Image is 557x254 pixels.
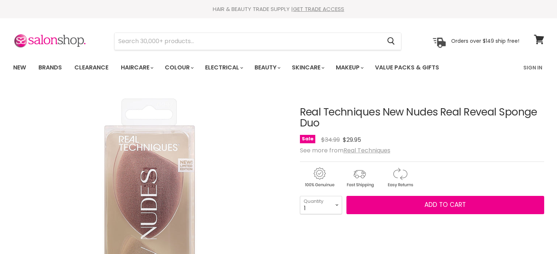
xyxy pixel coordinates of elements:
[114,33,401,50] form: Product
[249,60,285,75] a: Beauty
[115,60,158,75] a: Haircare
[370,60,445,75] a: Value Packs & Gifts
[69,60,114,75] a: Clearance
[286,60,329,75] a: Skincare
[346,196,544,214] button: Add to cart
[343,136,361,144] span: $29.95
[424,200,466,209] span: Add to cart
[33,60,67,75] a: Brands
[159,60,198,75] a: Colour
[8,60,31,75] a: New
[4,57,553,78] nav: Main
[300,146,390,155] span: See more from
[4,5,553,13] div: HAIR & BEAUTY TRADE SUPPLY |
[321,136,340,144] span: $34.99
[382,33,401,50] button: Search
[344,146,390,155] a: Real Techniques
[293,5,344,13] a: GET TRADE ACCESS
[330,60,368,75] a: Makeup
[115,33,382,50] input: Search
[340,166,379,189] img: shipping.gif
[300,107,544,129] h1: Real Techniques New Nudes Real Reveal Sponge Duo
[8,57,482,78] ul: Main menu
[519,60,547,75] a: Sign In
[300,166,339,189] img: genuine.gif
[451,38,519,44] p: Orders over $149 ship free!
[300,135,315,143] span: Sale
[300,196,342,214] select: Quantity
[380,166,419,189] img: returns.gif
[200,60,248,75] a: Electrical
